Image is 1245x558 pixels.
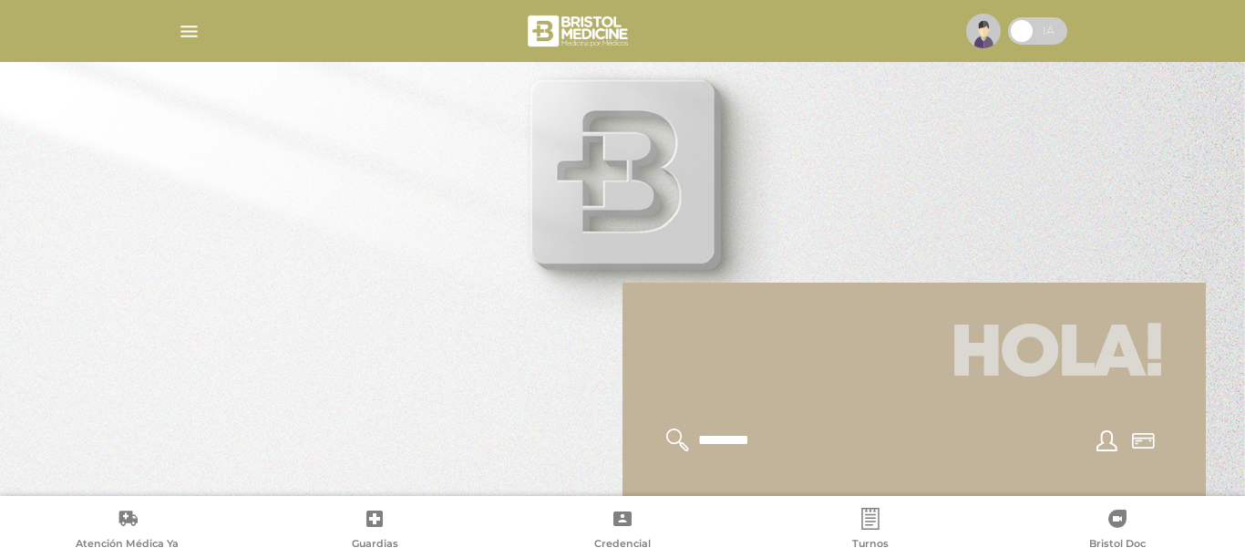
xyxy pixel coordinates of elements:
[76,537,179,553] span: Atención Médica Ya
[644,305,1184,407] h1: Hola!
[4,508,252,554] a: Atención Médica Ya
[252,508,499,554] a: Guardias
[746,508,994,554] a: Turnos
[594,537,651,553] span: Credencial
[966,14,1001,48] img: profile-placeholder.svg
[352,537,398,553] span: Guardias
[499,508,746,554] a: Credencial
[1089,537,1146,553] span: Bristol Doc
[852,537,889,553] span: Turnos
[178,20,201,43] img: Cober_menu-lines-white.svg
[993,508,1241,554] a: Bristol Doc
[525,9,633,53] img: bristol-medicine-blanco.png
